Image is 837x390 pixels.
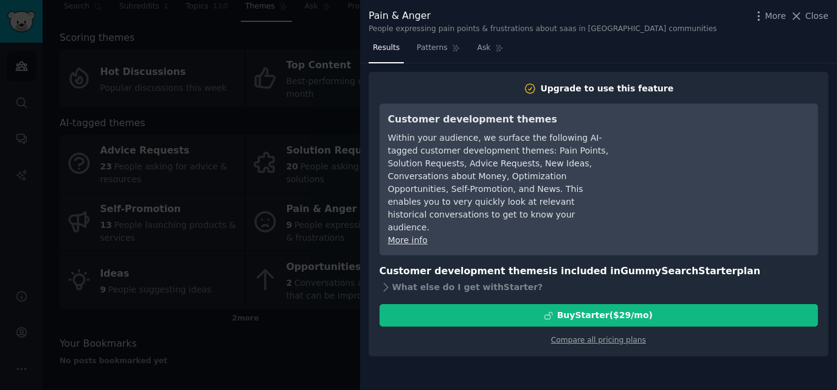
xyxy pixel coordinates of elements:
h3: Customer development themes is included in plan [380,264,818,279]
a: Compare all pricing plans [551,336,646,344]
div: Within your audience, we surface the following AI-tagged customer development themes: Pain Points... [388,132,610,234]
span: Results [373,43,400,54]
span: Ask [478,43,491,54]
iframe: YouTube video player [627,112,810,204]
div: Pain & Anger [369,9,717,24]
span: Close [805,10,828,23]
span: More [765,10,787,23]
button: BuyStarter($29/mo) [380,304,818,327]
div: People expressing pain points & frustrations about saas in [GEOGRAPHIC_DATA] communities [369,24,717,35]
div: Upgrade to use this feature [541,82,674,95]
span: GummySearch Starter [620,265,737,277]
button: Close [790,10,828,23]
a: Results [369,38,404,63]
div: Buy Starter ($ 29 /mo ) [557,309,653,322]
button: More [752,10,787,23]
span: Patterns [417,43,447,54]
h3: Customer development themes [388,112,610,127]
div: What else do I get with Starter ? [380,278,818,296]
a: More info [388,235,428,245]
a: Patterns [412,38,464,63]
a: Ask [473,38,508,63]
